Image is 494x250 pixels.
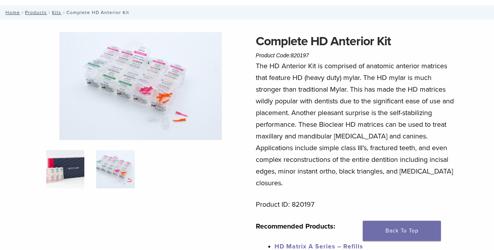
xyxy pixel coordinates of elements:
[363,221,441,241] a: Back To Top
[291,52,309,59] span: 820197
[256,199,457,210] p: Product ID: 820197
[59,32,222,140] img: Complete HD Anterior Kit - Image 2
[256,52,309,59] span: Product Code:
[256,60,457,189] p: The HD Anterior Kit is comprised of anatomic anterior matrices that feature HD (heavy duty) mylar...
[20,11,25,14] span: /
[61,11,66,14] span: /
[3,10,20,15] a: Home
[52,10,61,15] a: Kits
[47,11,52,14] span: /
[256,32,457,51] h1: Complete HD Anterior Kit
[46,150,84,188] img: IMG_8088-1-324x324.jpg
[25,10,47,15] a: Products
[256,222,335,230] strong: Recommended Products:
[96,150,134,188] img: Complete HD Anterior Kit - Image 2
